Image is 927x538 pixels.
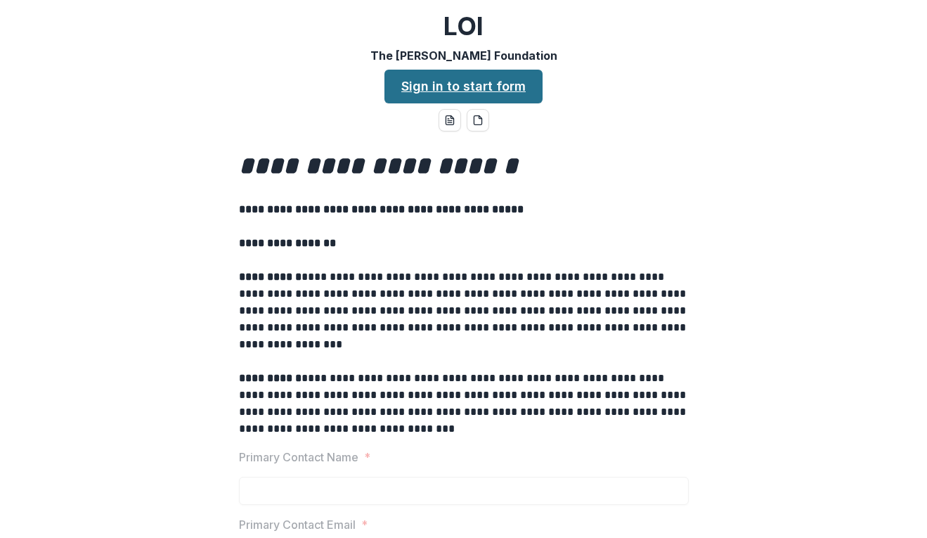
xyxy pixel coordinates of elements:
p: Primary Contact Name [239,449,358,466]
h2: LOI [443,11,484,41]
p: The [PERSON_NAME] Foundation [370,47,557,64]
a: Sign in to start form [384,70,543,103]
button: pdf-download [467,109,489,132]
p: Primary Contact Email [239,516,356,533]
button: word-download [439,109,461,132]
